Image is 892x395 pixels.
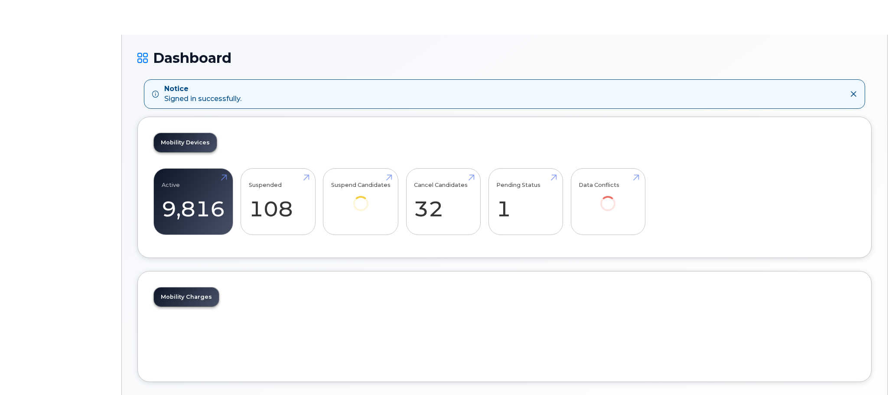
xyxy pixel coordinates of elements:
[137,50,872,65] h1: Dashboard
[496,173,555,230] a: Pending Status 1
[164,84,241,94] strong: Notice
[162,173,225,230] a: Active 9,816
[331,173,391,223] a: Suspend Candidates
[579,173,637,223] a: Data Conflicts
[154,133,217,152] a: Mobility Devices
[249,173,307,230] a: Suspended 108
[164,84,241,104] div: Signed in successfully.
[414,173,472,230] a: Cancel Candidates 32
[154,287,219,307] a: Mobility Charges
